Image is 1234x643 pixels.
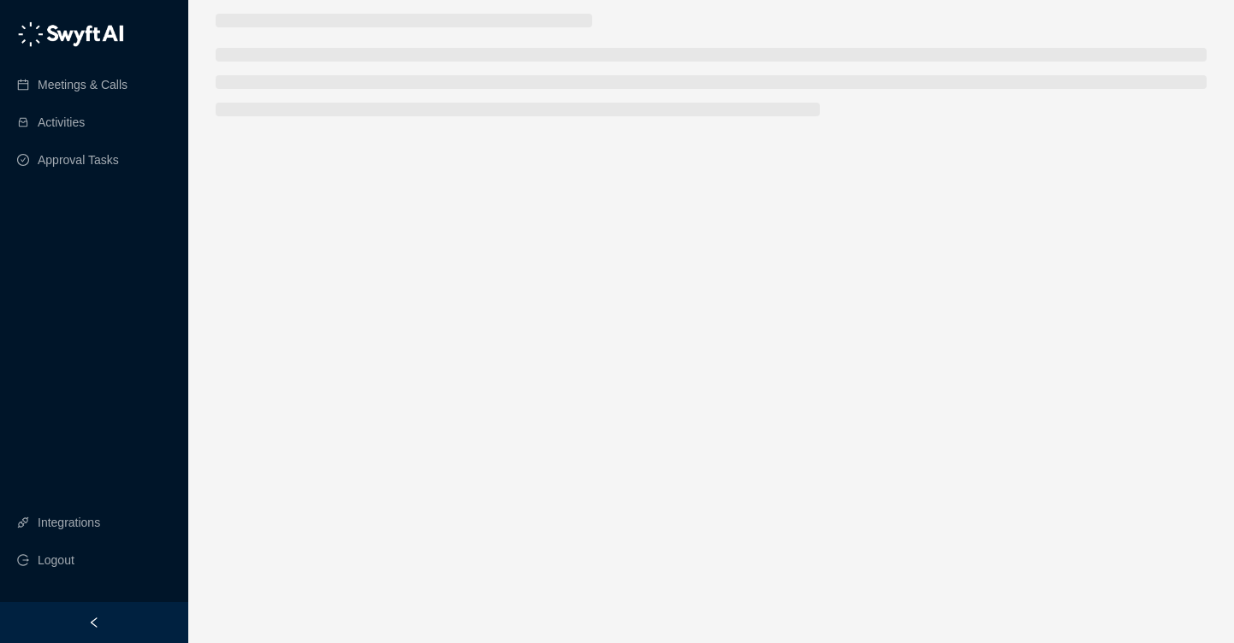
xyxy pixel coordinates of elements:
[88,616,100,628] span: left
[17,554,29,566] span: logout
[38,68,128,102] a: Meetings & Calls
[38,143,119,177] a: Approval Tasks
[38,105,85,139] a: Activities
[17,21,124,47] img: logo-05li4sbe.png
[38,543,74,577] span: Logout
[38,505,100,540] a: Integrations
